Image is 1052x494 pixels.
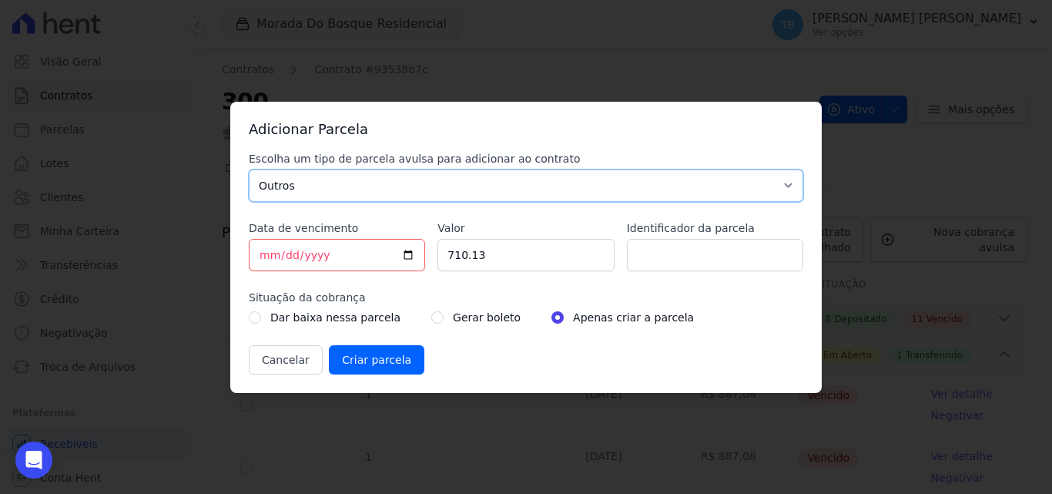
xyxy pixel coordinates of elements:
[627,220,803,236] label: Identificador da parcela
[329,345,424,375] input: Criar parcela
[573,308,694,327] label: Apenas criar a parcela
[249,220,425,236] label: Data de vencimento
[270,308,400,327] label: Dar baixa nessa parcela
[249,120,803,139] h3: Adicionar Parcela
[249,345,323,375] button: Cancelar
[453,308,521,327] label: Gerar boleto
[15,442,52,479] div: Open Intercom Messenger
[437,220,614,236] label: Valor
[249,151,803,166] label: Escolha um tipo de parcela avulsa para adicionar ao contrato
[249,290,803,305] label: Situação da cobrança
